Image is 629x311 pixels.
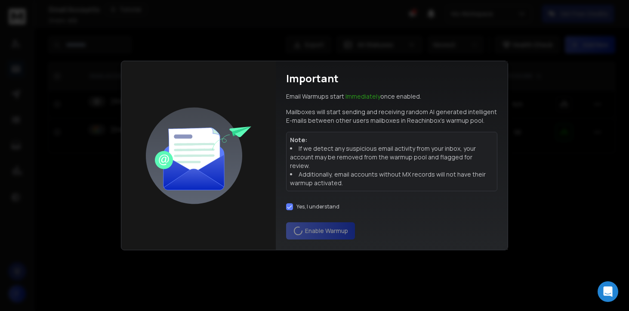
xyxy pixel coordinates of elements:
[296,203,339,210] label: Yes, I understand
[290,136,493,144] p: Note:
[290,144,493,170] li: If we detect any suspicious email activity from your inbox, your account may be removed from the ...
[598,281,618,302] div: Open Intercom Messenger
[290,170,493,187] li: Additionally, email accounts without MX records will not have their warmup activated.
[286,92,421,101] p: Email Warmups start once enabled.
[286,72,339,85] h1: Important
[345,92,380,100] span: Immediately
[286,108,497,125] p: Mailboxes will start sending and receiving random AI generated intelligent E-mails between other ...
